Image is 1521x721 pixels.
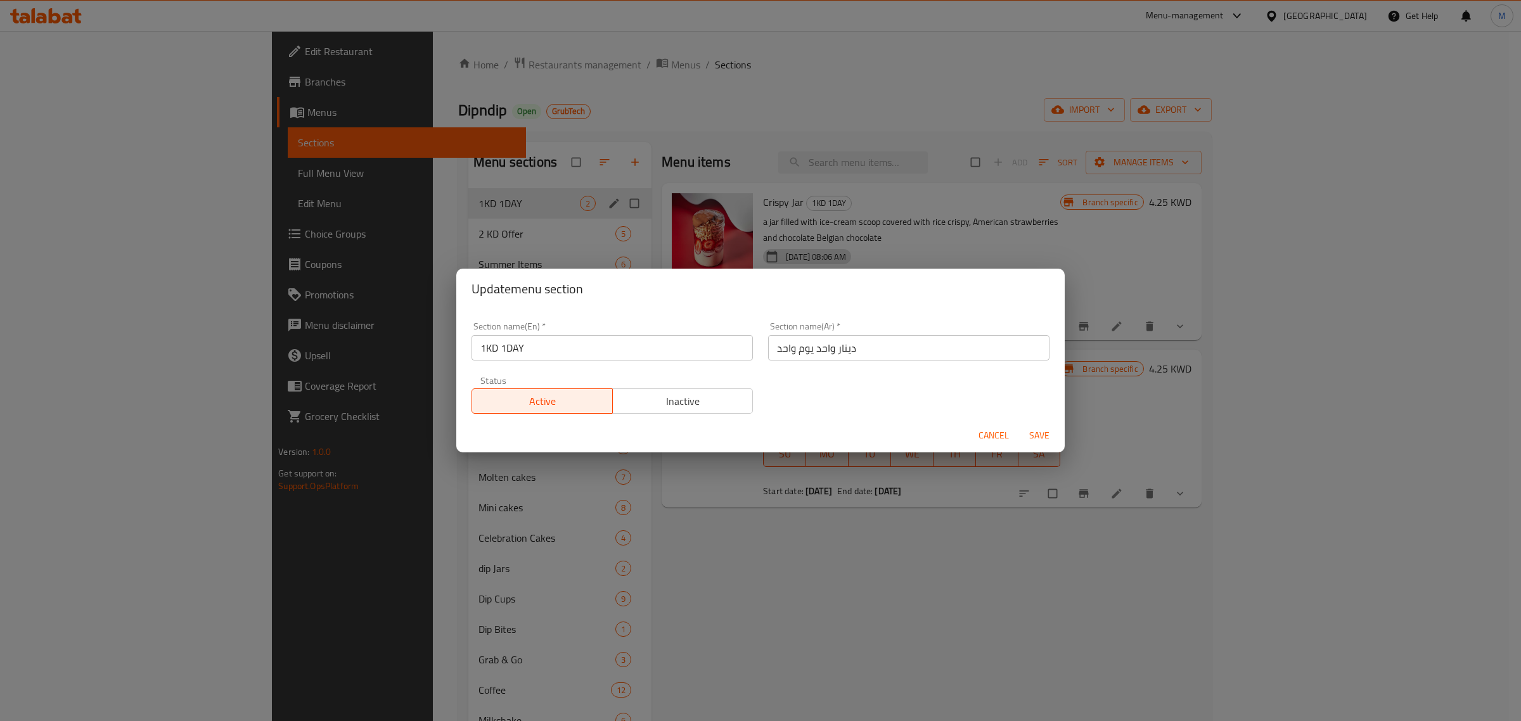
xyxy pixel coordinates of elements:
[472,335,753,360] input: Please enter section name(en)
[612,388,754,414] button: Inactive
[618,392,748,411] span: Inactive
[1019,424,1060,447] button: Save
[472,279,1049,299] h2: Update menu section
[768,335,1049,360] input: Please enter section name(ar)
[477,392,608,411] span: Active
[973,424,1014,447] button: Cancel
[979,428,1009,443] span: Cancel
[472,388,613,414] button: Active
[1024,428,1055,443] span: Save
